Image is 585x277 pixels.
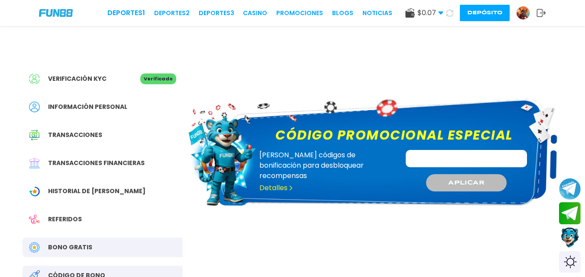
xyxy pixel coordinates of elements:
a: Verificación KYCVerificado [23,69,183,89]
button: Join telegram [559,202,581,225]
div: Switch theme [559,251,581,273]
img: Personal [29,102,40,112]
a: Financial TransactionTransacciones financieras [23,153,183,173]
p: [PERSON_NAME] códigos de bonificación para desbloquear recompensas [259,150,394,181]
label: Código promocional especial [270,125,518,145]
span: Información personal [48,102,127,111]
span: Referidos [48,215,82,224]
button: APLICAR [426,174,507,191]
a: Deportes3 [199,9,234,18]
img: Referral [29,214,40,225]
button: Join telegram channel [559,178,581,200]
img: Company Logo [39,9,73,16]
a: ReferralReferidos [23,210,183,229]
a: BLOGS [332,9,353,18]
a: Wagering TransactionHistorial de [PERSON_NAME] [23,181,183,201]
a: Avatar [516,6,537,20]
span: $ 0.07 [417,8,443,18]
img: Avatar [517,6,530,19]
span: Bono Gratis [48,243,92,252]
img: Financial Transaction [29,158,40,169]
a: Promociones [276,9,323,18]
img: Wagering Transaction [29,186,40,197]
a: Free BonusBono Gratis [23,238,183,257]
button: Contact customer service [559,226,581,249]
span: Historial de [PERSON_NAME] [48,187,145,196]
span: Verificación KYC [48,74,107,83]
img: Free Bonus [29,242,40,253]
img: Transaction History [29,130,40,140]
span: APLICAR [448,178,484,188]
span: Transacciones [48,131,102,140]
button: Depósito [460,5,510,21]
a: Detalles [259,183,294,193]
a: Deportes1 [107,8,145,18]
a: PersonalInformación personal [23,97,183,117]
a: CASINO [243,9,267,18]
a: Deportes2 [154,9,190,18]
p: Verificado [140,73,176,84]
span: Transacciones financieras [48,159,145,168]
a: Transaction HistoryTransacciones [23,125,183,145]
a: NOTICIAS [362,9,392,18]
